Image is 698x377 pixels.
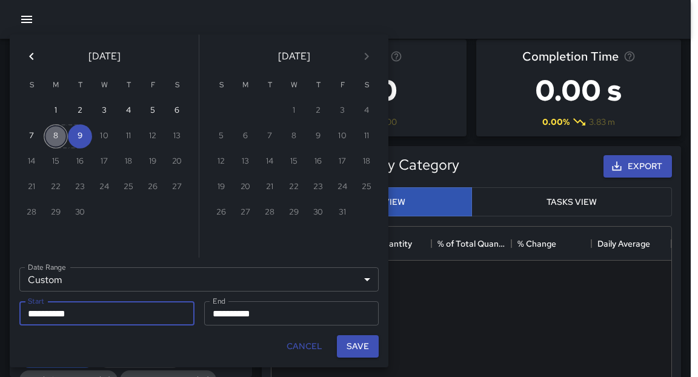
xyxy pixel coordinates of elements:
[166,73,188,98] span: Saturday
[21,73,42,98] span: Sunday
[19,44,44,68] button: Previous month
[69,73,91,98] span: Tuesday
[28,262,66,272] label: Date Range
[259,73,281,98] span: Tuesday
[282,335,327,358] button: Cancel
[45,73,67,98] span: Monday
[19,267,379,292] div: Custom
[307,73,329,98] span: Thursday
[92,99,116,123] button: 3
[44,99,68,123] button: 1
[93,73,115,98] span: Wednesday
[118,73,139,98] span: Thursday
[337,335,379,358] button: Save
[213,296,225,306] label: End
[44,124,68,148] button: 8
[234,73,256,98] span: Monday
[142,73,164,98] span: Friday
[28,296,44,306] label: Start
[278,48,310,65] span: [DATE]
[68,124,92,148] button: 9
[356,73,377,98] span: Saturday
[165,99,189,123] button: 6
[141,99,165,123] button: 5
[116,99,141,123] button: 4
[283,73,305,98] span: Wednesday
[331,73,353,98] span: Friday
[210,73,232,98] span: Sunday
[88,48,121,65] span: [DATE]
[68,99,92,123] button: 2
[19,124,44,148] button: 7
